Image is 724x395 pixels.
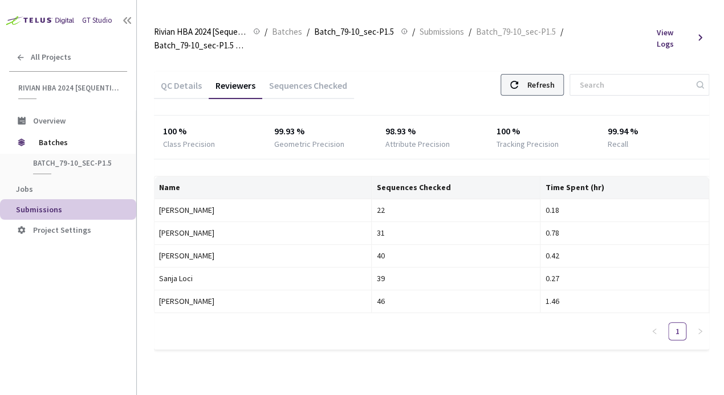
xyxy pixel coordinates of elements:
[469,25,471,39] li: /
[651,328,658,335] span: left
[497,138,559,150] div: Tracking Precision
[265,25,267,39] li: /
[376,272,535,285] div: 39
[420,25,464,39] span: Submissions
[163,138,215,150] div: Class Precision
[545,295,704,307] div: 1.46
[159,227,367,239] div: [PERSON_NAME]
[154,176,372,199] th: Name
[691,322,709,340] li: Next Page
[560,25,563,39] li: /
[474,25,558,38] a: Batch_79-10_sec-P1.5
[159,272,367,285] div: Sanja Loci
[372,176,540,199] th: Sequences Checked
[209,80,262,99] div: Reviewers
[33,225,91,235] span: Project Settings
[154,80,209,99] div: QC Details
[159,249,367,262] div: [PERSON_NAME]
[274,138,344,150] div: Geometric Precision
[154,39,246,52] span: Batch_79-10_sec-P1.5 QC - [DATE]
[31,52,71,62] span: All Projects
[33,116,66,126] span: Overview
[669,323,686,340] a: 1
[412,25,415,39] li: /
[16,204,62,215] span: Submissions
[527,75,554,95] div: Refresh
[274,125,367,138] div: 99.93 %
[385,138,450,150] div: Attribute Precision
[154,25,246,39] span: Rivian HBA 2024 [Sequential]
[645,322,664,340] li: Previous Page
[376,227,535,239] div: 31
[697,328,703,335] span: right
[545,272,704,285] div: 0.27
[476,25,556,39] span: Batch_79-10_sec-P1.5
[270,25,304,38] a: Batches
[545,249,704,262] div: 0.42
[607,138,628,150] div: Recall
[39,131,117,154] span: Batches
[607,125,699,138] div: 99.94 %
[417,25,466,38] a: Submissions
[262,80,354,99] div: Sequences Checked
[314,25,394,39] span: Batch_79-10_sec-P1.5
[159,295,367,307] div: [PERSON_NAME]
[691,322,709,340] button: right
[573,75,694,95] input: Search
[545,227,704,239] div: 0.78
[385,125,478,138] div: 98.93 %
[307,25,310,39] li: /
[16,184,33,194] span: Jobs
[163,125,255,138] div: 100 %
[376,295,535,307] div: 46
[376,249,535,262] div: 40
[33,158,117,168] span: Batch_79-10_sec-P1.5
[497,125,589,138] div: 100 %
[545,204,704,216] div: 0.18
[18,83,120,93] span: Rivian HBA 2024 [Sequential]
[668,322,686,340] li: 1
[376,204,535,216] div: 22
[82,15,112,26] div: GT Studio
[272,25,302,39] span: Batches
[645,322,664,340] button: left
[540,176,709,199] th: Time Spent (hr)
[657,27,692,50] span: View Logs
[159,204,367,216] div: [PERSON_NAME]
